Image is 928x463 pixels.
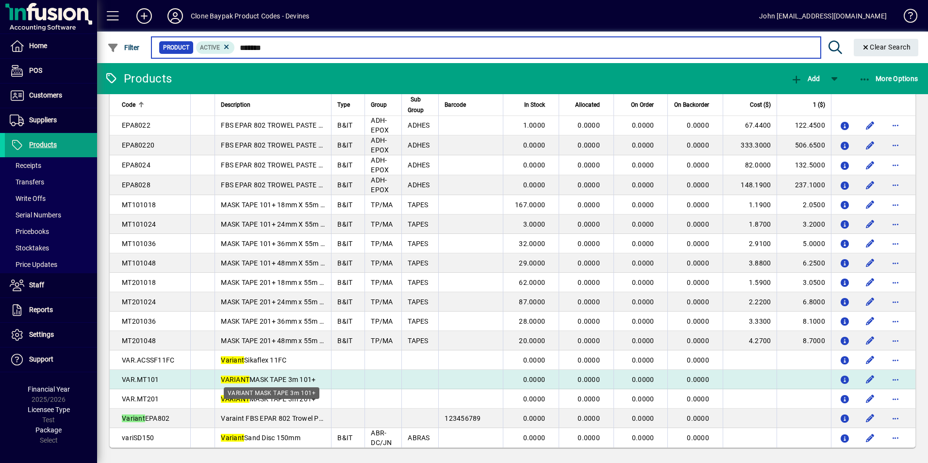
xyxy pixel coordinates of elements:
[371,99,387,110] span: Group
[862,255,878,271] button: Edit
[221,376,315,383] span: MASK TAPE 3m 101+
[5,240,97,256] a: Stocktakes
[122,337,156,345] span: MT201048
[578,298,600,306] span: 0.0000
[337,240,352,248] span: B&IT
[777,292,831,312] td: 6.8000
[896,2,916,33] a: Knowledge Base
[862,216,878,232] button: Edit
[163,43,189,52] span: Product
[221,161,326,169] span: FBS EPAR 802 TROWEL PASTE 4L
[5,174,97,190] a: Transfers
[862,372,878,387] button: Edit
[687,395,709,403] span: 0.0000
[28,406,70,413] span: Licensee Type
[723,253,777,273] td: 3.8800
[788,70,822,87] button: Add
[750,99,771,110] span: Cost ($)
[129,7,160,25] button: Add
[122,259,156,267] span: MT101048
[5,298,97,322] a: Reports
[888,177,903,193] button: More options
[687,220,709,228] span: 0.0000
[575,99,600,110] span: Allocated
[578,240,600,248] span: 0.0000
[632,376,654,383] span: 0.0000
[888,197,903,213] button: More options
[191,8,309,24] div: Clone Baypak Product Codes - Devines
[862,43,911,51] span: Clear Search
[337,201,352,209] span: B&IT
[723,292,777,312] td: 2.2200
[371,298,393,306] span: TP/MA
[371,201,393,209] span: TP/MA
[371,429,392,446] span: ABR-DC/JN
[519,317,545,325] span: 28.0000
[632,414,654,422] span: 0.0000
[578,434,600,442] span: 0.0000
[632,356,654,364] span: 0.0000
[122,376,159,383] span: VAR.MT101
[5,323,97,347] a: Settings
[888,391,903,407] button: More options
[523,395,546,403] span: 0.0000
[687,337,709,345] span: 0.0000
[29,281,44,289] span: Staff
[777,331,831,350] td: 8.7000
[687,141,709,149] span: 0.0000
[221,337,332,345] span: MASK TAPE 201+ 48mm x 55m (24)
[29,306,53,314] span: Reports
[687,414,709,422] span: 0.0000
[221,99,325,110] div: Description
[371,116,389,134] span: ADH-EPOX
[888,216,903,232] button: More options
[196,41,235,54] mat-chip: Activation Status: Active
[29,331,54,338] span: Settings
[221,201,355,209] span: MASK TAPE 101+ 18mm X 55m (PB 1:8:48)
[5,207,97,223] a: Serial Numbers
[371,156,389,174] span: ADH-EPOX
[122,434,154,442] span: variSD150
[888,314,903,329] button: More options
[523,161,546,169] span: 0.0000
[888,352,903,368] button: More options
[122,298,156,306] span: MT201024
[337,181,352,189] span: B&IT
[408,298,428,306] span: TAPES
[632,121,654,129] span: 0.0000
[371,176,389,194] span: ADH-EPOX
[862,430,878,446] button: Edit
[10,195,46,202] span: Write Offs
[122,121,150,129] span: EPA8022
[122,414,145,422] em: Variant
[408,161,430,169] span: ADHES
[221,141,330,149] span: FBS EPAR 802 TROWEL PASTE 20L
[862,314,878,329] button: Edit
[408,121,430,129] span: ADHES
[859,75,918,83] span: More Options
[723,155,777,175] td: 82.0000
[337,317,352,325] span: B&IT
[687,376,709,383] span: 0.0000
[723,195,777,215] td: 1.1900
[777,116,831,135] td: 122.4500
[523,181,546,189] span: 0.0000
[337,161,352,169] span: B&IT
[723,312,777,331] td: 3.3300
[632,259,654,267] span: 0.0000
[578,181,600,189] span: 0.0000
[445,414,481,422] span: 123456789
[888,294,903,310] button: More options
[632,181,654,189] span: 0.0000
[408,337,428,345] span: TAPES
[221,434,244,442] em: Variant
[687,240,709,248] span: 0.0000
[578,259,600,267] span: 0.0000
[221,99,250,110] span: Description
[523,356,546,364] span: 0.0000
[723,116,777,135] td: 67.4400
[221,395,315,403] span: MASK TAPE 3m 201+
[29,355,53,363] span: Support
[107,44,140,51] span: Filter
[777,273,831,292] td: 3.0500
